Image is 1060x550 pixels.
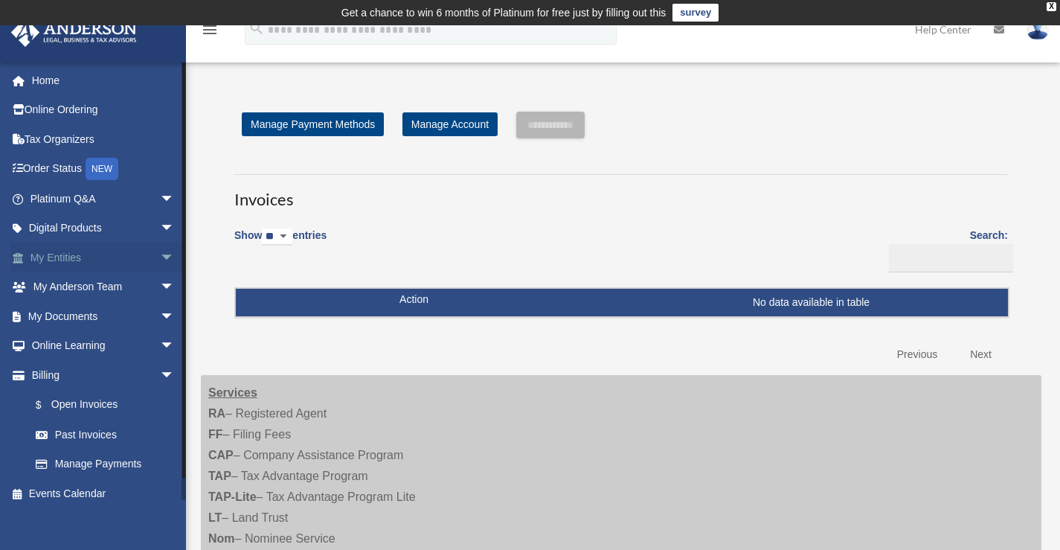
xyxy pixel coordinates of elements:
strong: Services [208,386,257,399]
span: $ [44,396,51,415]
strong: Nom [208,532,235,545]
a: survey [672,4,719,22]
a: Online Ordering [10,95,197,125]
a: Next [959,339,1003,370]
span: arrow_drop_down [160,184,190,214]
strong: LT [208,511,222,524]
div: Get a chance to win 6 months of Platinum for free just by filling out this [341,4,666,22]
a: Home [10,65,197,95]
span: arrow_drop_down [160,301,190,332]
strong: FF [208,428,223,441]
a: Online Learningarrow_drop_down [10,331,197,361]
a: Manage Payment Methods [242,112,384,136]
div: NEW [86,158,118,180]
td: No data available in table [236,289,1008,317]
label: Show entries [234,226,327,260]
input: Search: [889,244,1013,272]
a: Manage Payments [21,450,190,479]
i: search [248,20,265,36]
strong: TAP-Lite [208,490,257,503]
a: Events Calendar [10,479,197,508]
h3: Invoices [234,174,1008,211]
select: Showentries [262,228,292,246]
label: Search: [884,226,1008,272]
a: My Documentsarrow_drop_down [10,301,197,331]
a: Digital Productsarrow_drop_down [10,214,197,243]
span: arrow_drop_down [160,360,190,391]
a: Billingarrow_drop_down [10,360,190,390]
a: Manage Account [402,112,498,136]
strong: RA [208,407,225,420]
span: arrow_drop_down [160,214,190,244]
span: arrow_drop_down [160,331,190,362]
img: User Pic [1027,19,1049,40]
a: Platinum Q&Aarrow_drop_down [10,184,197,214]
a: Past Invoices [21,420,190,450]
strong: TAP [208,470,231,482]
span: arrow_drop_down [160,243,190,273]
i: menu [201,21,219,39]
a: $Open Invoices [21,390,182,421]
div: close [1047,2,1056,11]
a: Order StatusNEW [10,154,197,185]
strong: CAP [208,449,234,461]
a: menu [201,26,219,39]
a: My Entitiesarrow_drop_down [10,243,197,272]
img: Anderson Advisors Platinum Portal [7,18,141,47]
a: My Anderson Teamarrow_drop_down [10,272,197,302]
a: Previous [886,339,948,370]
a: Tax Organizers [10,124,197,154]
span: arrow_drop_down [160,272,190,303]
